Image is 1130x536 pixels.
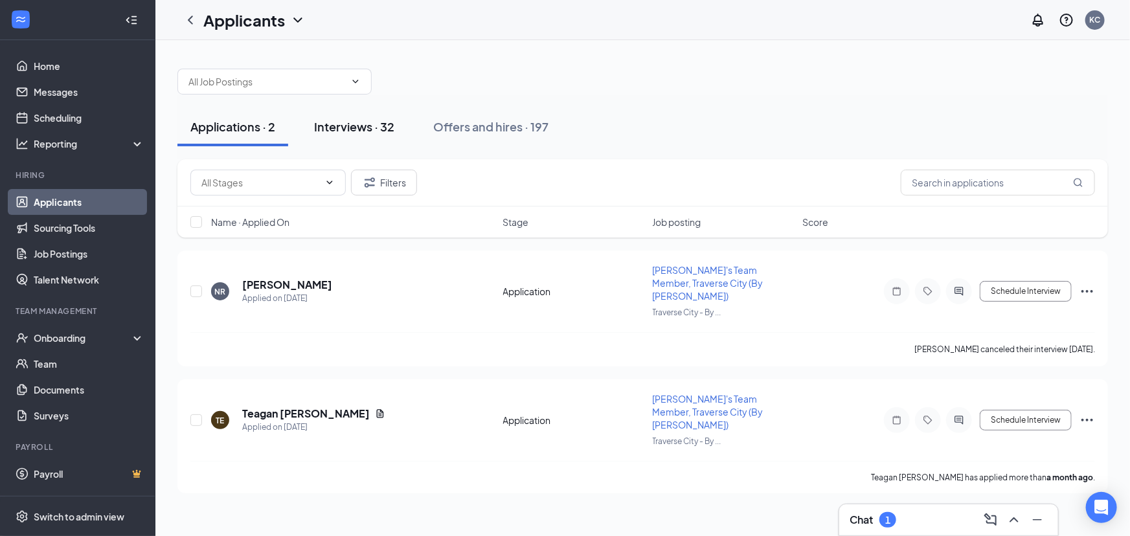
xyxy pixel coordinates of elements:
[324,177,335,188] svg: ChevronDown
[1090,14,1101,25] div: KC
[34,377,144,403] a: Documents
[375,408,385,419] svg: Document
[16,170,142,181] div: Hiring
[1086,492,1117,523] div: Open Intercom Messenger
[951,415,967,425] svg: ActiveChat
[16,510,28,523] svg: Settings
[503,414,645,427] div: Application
[362,175,378,190] svg: Filter
[125,14,138,27] svg: Collapse
[1027,509,1048,530] button: Minimize
[653,216,701,229] span: Job posting
[34,331,133,344] div: Onboarding
[653,264,763,302] span: [PERSON_NAME]'s Team Member, Traverse City (By [PERSON_NAME])
[885,515,890,526] div: 1
[1046,473,1093,482] b: a month ago
[1006,512,1022,528] svg: ChevronUp
[34,105,144,131] a: Scheduling
[901,170,1095,195] input: Search in applications
[242,407,370,421] h5: Teagan [PERSON_NAME]
[34,241,144,267] a: Job Postings
[190,118,275,135] div: Applications · 2
[188,74,345,89] input: All Job Postings
[980,410,1072,430] button: Schedule Interview
[850,513,873,527] h3: Chat
[314,118,394,135] div: Interviews · 32
[503,285,645,298] div: Application
[889,286,905,296] svg: Note
[242,278,332,292] h5: [PERSON_NAME]
[980,281,1072,302] button: Schedule Interview
[34,403,144,429] a: Surveys
[215,286,226,297] div: NR
[34,215,144,241] a: Sourcing Tools
[242,292,332,305] div: Applied on [DATE]
[653,436,721,446] span: Traverse City - By ...
[201,175,319,190] input: All Stages
[914,343,1095,356] div: [PERSON_NAME] canceled their interview [DATE].
[1030,512,1045,528] svg: Minimize
[216,415,225,426] div: TE
[802,216,828,229] span: Score
[16,441,142,452] div: Payroll
[503,216,529,229] span: Stage
[14,13,27,26] svg: WorkstreamLogo
[653,393,763,430] span: [PERSON_NAME]'s Team Member, Traverse City (By [PERSON_NAME])
[34,53,144,79] a: Home
[242,421,385,434] div: Applied on [DATE]
[871,472,1095,483] p: Teagan [PERSON_NAME] has applied more than .
[290,12,306,28] svg: ChevronDown
[16,331,28,344] svg: UserCheck
[1079,412,1095,428] svg: Ellipses
[980,509,1001,530] button: ComposeMessage
[1073,177,1083,188] svg: MagnifyingGlass
[34,79,144,105] a: Messages
[34,351,144,377] a: Team
[889,415,905,425] svg: Note
[920,286,936,296] svg: Tag
[351,170,417,195] button: Filter Filters
[34,461,144,487] a: PayrollCrown
[16,137,28,150] svg: Analysis
[34,137,145,150] div: Reporting
[34,189,144,215] a: Applicants
[1030,12,1046,28] svg: Notifications
[183,12,198,28] svg: ChevronLeft
[34,510,124,523] div: Switch to admin view
[203,9,285,31] h1: Applicants
[433,118,548,135] div: Offers and hires · 197
[653,307,721,317] span: Traverse City - By ...
[951,286,967,296] svg: ActiveChat
[16,306,142,317] div: Team Management
[1004,509,1024,530] button: ChevronUp
[350,76,361,87] svg: ChevronDown
[983,512,999,528] svg: ComposeMessage
[1059,12,1074,28] svg: QuestionInfo
[1079,284,1095,299] svg: Ellipses
[211,216,289,229] span: Name · Applied On
[34,267,144,293] a: Talent Network
[920,415,936,425] svg: Tag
